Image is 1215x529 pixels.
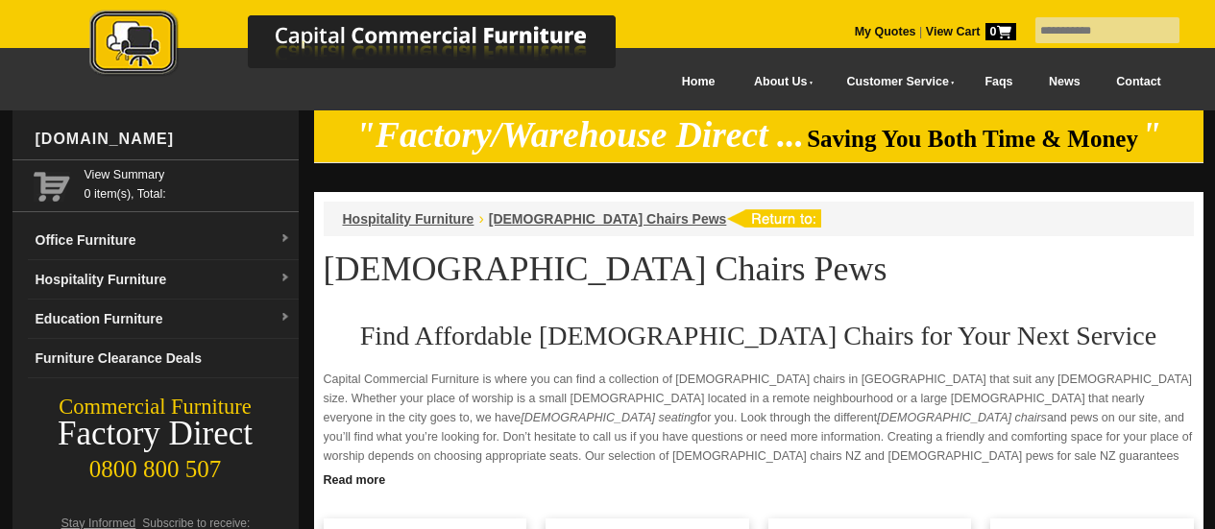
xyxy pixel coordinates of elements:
h2: Find Affordable [DEMOGRAPHIC_DATA] Chairs for Your Next Service [324,322,1194,350]
a: Hospitality Furniture [343,211,474,227]
div: 0800 800 507 [12,446,299,483]
li: › [478,209,483,228]
a: [DEMOGRAPHIC_DATA] Chairs Pews [489,211,727,227]
em: [DEMOGRAPHIC_DATA] seating [521,411,697,424]
a: Furniture Clearance Deals [28,339,299,378]
a: Hospitality Furnituredropdown [28,260,299,300]
span: 0 item(s), Total: [85,165,291,201]
a: My Quotes [855,25,916,38]
a: Faqs [967,60,1032,104]
a: Contact [1098,60,1179,104]
span: 0 [985,23,1016,40]
a: Capital Commercial Furniture Logo [36,10,709,85]
a: News [1031,60,1098,104]
div: [DOMAIN_NAME] [28,110,299,168]
div: Factory Direct [12,421,299,447]
img: dropdown [279,273,291,284]
img: dropdown [279,312,291,324]
a: Click to read more [314,466,1203,490]
a: Education Furnituredropdown [28,300,299,339]
em: "Factory/Warehouse Direct ... [355,115,804,155]
img: Capital Commercial Furniture Logo [36,10,709,80]
a: Office Furnituredropdown [28,221,299,260]
img: return to [726,209,821,228]
a: View Cart0 [922,25,1015,38]
a: About Us [733,60,825,104]
img: dropdown [279,233,291,245]
p: Capital Commercial Furniture is where you can find a collection of [DEMOGRAPHIC_DATA] chairs in [... [324,370,1194,485]
strong: View Cart [926,25,1016,38]
div: Commercial Furniture [12,394,299,421]
h1: [DEMOGRAPHIC_DATA] Chairs Pews [324,251,1194,287]
a: View Summary [85,165,291,184]
a: Customer Service [825,60,966,104]
em: [DEMOGRAPHIC_DATA] chairs [877,411,1047,424]
span: Saving You Both Time & Money [807,126,1138,152]
em: " [1141,115,1161,155]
